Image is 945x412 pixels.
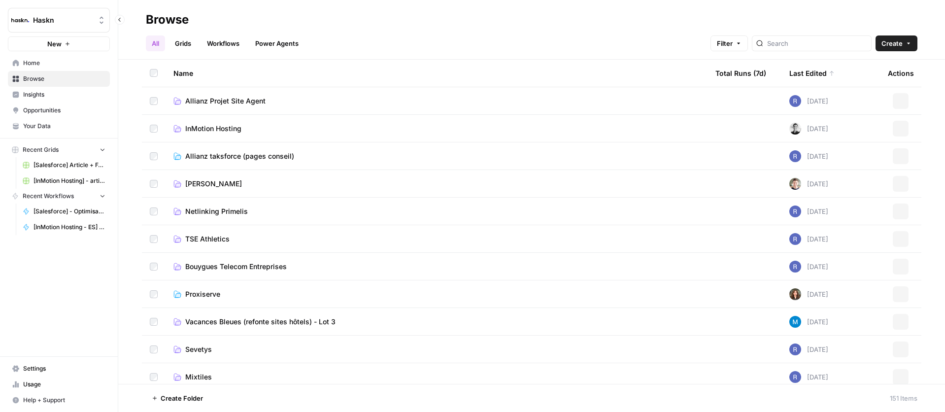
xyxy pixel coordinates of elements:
[8,87,110,103] a: Insights
[8,361,110,377] a: Settings
[34,207,105,216] span: [Salesforce] - Optimisation occurences
[23,145,59,154] span: Recent Grids
[8,142,110,157] button: Recent Grids
[173,372,700,382] a: Mixtiles
[789,123,801,135] img: 5iwot33yo0fowbxplqtedoh7j1jy
[146,12,189,28] div: Browse
[8,377,110,392] a: Usage
[23,122,105,131] span: Your Data
[23,380,105,389] span: Usage
[8,392,110,408] button: Help + Support
[8,103,110,118] a: Opportunities
[8,36,110,51] button: New
[23,59,105,68] span: Home
[18,219,110,235] a: [InMotion Hosting - ES] - article de blog 2000 mots (V2)
[890,393,917,403] div: 151 Items
[789,261,801,273] img: u6bh93quptsxrgw026dpd851kwjs
[715,60,766,87] div: Total Runs (7d)
[185,317,336,327] span: Vacances Bleues (refonte sites hôtels) - Lot 3
[185,151,294,161] span: Allianz taksforce (pages conseil)
[173,344,700,354] a: Sevetys
[710,35,748,51] button: Filter
[789,60,835,87] div: Last Edited
[18,173,110,189] a: [InMotion Hosting] - article de blog 2000 mots
[34,161,105,170] span: [Salesforce] Article + FAQ + Posts RS / Opti
[18,157,110,173] a: [Salesforce] Article + FAQ + Posts RS / Opti
[201,35,245,51] a: Workflows
[185,179,242,189] span: [PERSON_NAME]
[173,206,700,216] a: Netlinking Primelis
[185,344,212,354] span: Sevetys
[789,233,828,245] div: [DATE]
[789,206,801,217] img: u6bh93quptsxrgw026dpd851kwjs
[23,364,105,373] span: Settings
[789,316,801,328] img: xlx1vc11lo246mpl6i14p9z1ximr
[789,150,801,162] img: u6bh93quptsxrgw026dpd851kwjs
[23,396,105,405] span: Help + Support
[185,372,212,382] span: Mixtiles
[23,90,105,99] span: Insights
[888,60,914,87] div: Actions
[876,35,917,51] button: Create
[173,151,700,161] a: Allianz taksforce (pages conseil)
[8,71,110,87] a: Browse
[161,393,203,403] span: Create Folder
[23,106,105,115] span: Opportunities
[8,55,110,71] a: Home
[249,35,304,51] a: Power Agents
[8,189,110,204] button: Recent Workflows
[789,95,801,107] img: u6bh93quptsxrgw026dpd851kwjs
[185,234,230,244] span: TSE Athletics
[185,124,241,134] span: InMotion Hosting
[185,262,287,272] span: Bouygues Telecom Entreprises
[173,317,700,327] a: Vacances Bleues (refonte sites hôtels) - Lot 3
[185,289,220,299] span: Proxiserve
[34,176,105,185] span: [InMotion Hosting] - article de blog 2000 mots
[146,35,165,51] a: All
[789,233,801,245] img: u6bh93quptsxrgw026dpd851kwjs
[173,234,700,244] a: TSE Athletics
[789,261,828,273] div: [DATE]
[789,343,828,355] div: [DATE]
[789,95,828,107] div: [DATE]
[34,223,105,232] span: [InMotion Hosting - ES] - article de blog 2000 mots (V2)
[717,38,733,48] span: Filter
[33,15,93,25] span: Haskn
[173,124,700,134] a: InMotion Hosting
[789,316,828,328] div: [DATE]
[173,262,700,272] a: Bouygues Telecom Entreprises
[789,288,801,300] img: wbc4lf7e8no3nva14b2bd9f41fnh
[11,11,29,29] img: Haskn Logo
[23,74,105,83] span: Browse
[789,123,828,135] div: [DATE]
[169,35,197,51] a: Grids
[767,38,867,48] input: Search
[173,60,700,87] div: Name
[789,178,801,190] img: 5szy29vhbbb2jvrzb4fwf88ktdwm
[789,288,828,300] div: [DATE]
[789,150,828,162] div: [DATE]
[146,390,209,406] button: Create Folder
[789,206,828,217] div: [DATE]
[18,204,110,219] a: [Salesforce] - Optimisation occurences
[789,178,828,190] div: [DATE]
[173,96,700,106] a: Allianz Projet Site Agent
[185,206,248,216] span: Netlinking Primelis
[789,371,801,383] img: u6bh93quptsxrgw026dpd851kwjs
[789,343,801,355] img: u6bh93quptsxrgw026dpd851kwjs
[23,192,74,201] span: Recent Workflows
[173,289,700,299] a: Proxiserve
[173,179,700,189] a: [PERSON_NAME]
[8,8,110,33] button: Workspace: Haskn
[47,39,62,49] span: New
[881,38,903,48] span: Create
[789,371,828,383] div: [DATE]
[8,118,110,134] a: Your Data
[185,96,266,106] span: Allianz Projet Site Agent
